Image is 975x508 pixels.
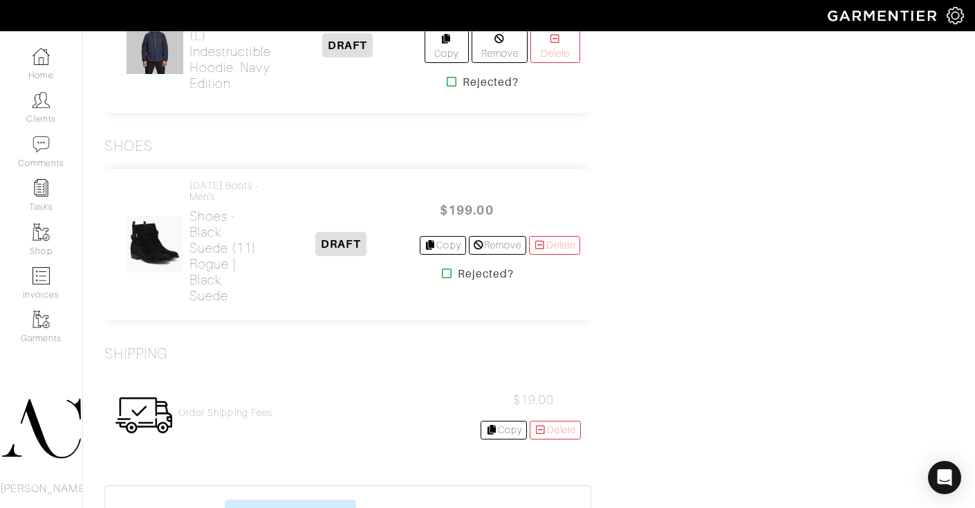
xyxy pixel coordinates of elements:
[458,266,514,282] strong: Rejected?
[32,48,50,65] img: dashboard-icon-dbcd8f5a0b271acd01030246c82b418ddd0df26cd7fceb0bd07c9910d44c42f6.png
[189,180,263,203] h4: [DATE] Boots - Men's
[126,17,184,75] img: jD4rqcAi9FjbAKxkRLuafjdW
[189,12,271,91] h2: Jacket - Navy (L) Indestructible Hoodie. Navy edition
[32,311,50,328] img: garments-icon-b7da505a4dc4fd61783c78ac3ca0ef83fa9d6f193b1c9dc38574b1d14d53ca28.png
[32,179,50,197] img: reminder-icon-8004d30b9f0a5d33ae49ab947aed9ed385cf756f9e5892f1edd6e32f2345188e.png
[420,236,466,255] a: Copy
[115,386,173,444] img: Womens_Shipping-0f0746b93696673c4592444dca31ff67b5a305f4a045d2d6c16441254fff223c.png
[32,224,50,241] img: garments-icon-b7da505a4dc4fd61783c78ac3ca0ef83fa9d6f193b1c9dc38574b1d14d53ca28.png
[529,236,580,255] a: Delete
[530,421,581,439] a: Delete
[189,208,263,304] h2: Shoes - Black Suede (11) Rogue | Black Suede
[32,136,50,153] img: comment-icon-a0a6a9ef722e966f86d9cbdc48e553b5cf19dbc54f86b18d962a5391bc8f6eb6.png
[425,195,508,225] span: $199.00
[126,215,184,273] img: fEM9opMyHrSkrRqzrXG8irkr
[821,3,947,28] img: garmentier-logo-header-white-b43fb05a5012e4ada735d5af1a66efaba907eab6374d6393d1fbf88cb4ef424d.png
[178,407,272,419] a: Order Shipping Fees
[32,91,50,109] img: clients-icon-6bae9207a08558b7cb47a8932f037763ab4055f8c8b6bfacd5dc20c3e0201464.png
[104,138,153,155] h3: Shoes
[425,30,470,63] a: Copy
[481,421,527,439] a: Copy
[947,7,964,24] img: gear-icon-white-bd11855cb880d31180b6d7d6211b90ccbf57a29d726f0c71d8c61bd08dd39cc2.png
[315,232,366,256] span: DRAFT
[322,33,373,57] span: DRAFT
[104,345,168,363] h3: Shipping
[513,393,554,407] span: $19.00
[463,74,519,91] strong: Rejected?
[530,30,580,63] a: Delete
[32,267,50,284] img: orders-icon-0abe47150d42831381b5fb84f609e132dff9fe21cb692f30cb5eec754e2cba89.png
[469,236,526,255] a: Remove
[189,180,263,305] a: [DATE] Boots - Men's Shoes - Black Suede (11)Rogue | Black Suede
[472,30,528,63] a: Remove
[928,461,961,494] div: Open Intercom Messenger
